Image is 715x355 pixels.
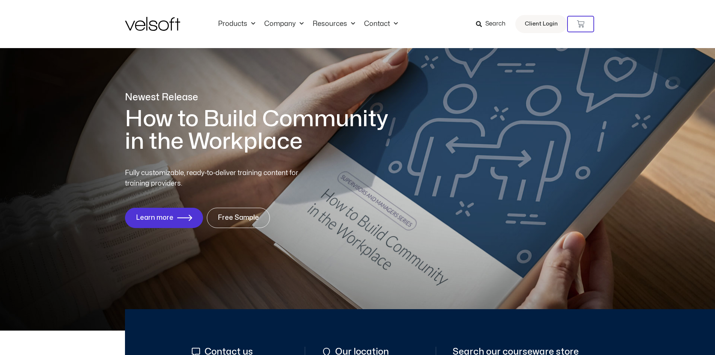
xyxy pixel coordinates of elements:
span: Client Login [525,19,558,29]
a: Search [476,18,511,30]
nav: Menu [214,20,402,28]
h1: How to Build Community in the Workplace [125,108,399,153]
a: ProductsMenu Toggle [214,20,260,28]
a: ResourcesMenu Toggle [308,20,360,28]
iframe: chat widget [626,318,684,348]
a: Free Sample [207,208,270,228]
iframe: chat widget [620,338,711,355]
p: Newest Release [125,91,399,104]
a: CompanyMenu Toggle [260,20,308,28]
span: Free Sample [218,214,259,222]
span: Learn more [136,214,173,222]
a: ContactMenu Toggle [360,20,402,28]
span: Search [485,19,506,29]
a: Client Login [515,15,567,33]
p: Fully customizable, ready-to-deliver training content for training providers. [125,168,312,189]
a: Learn more [125,208,203,228]
img: Velsoft Training Materials [125,17,180,31]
